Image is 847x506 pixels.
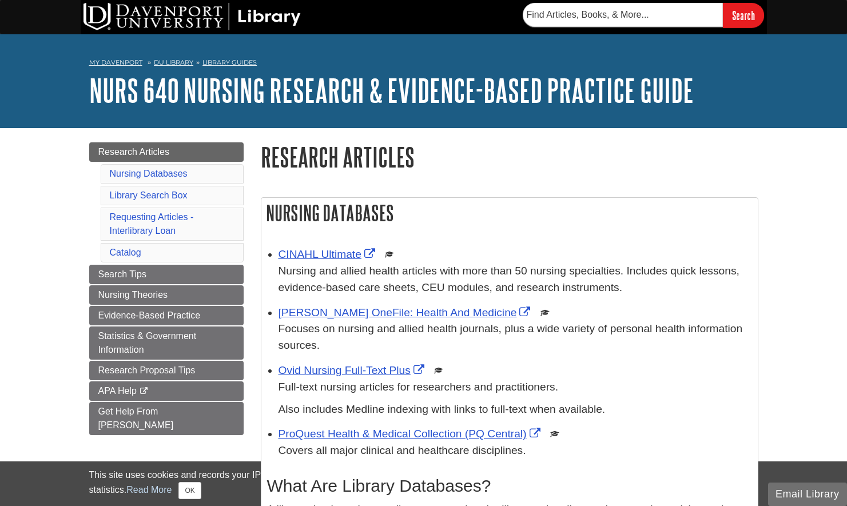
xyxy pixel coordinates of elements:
[139,388,149,395] i: This link opens in a new window
[279,248,378,260] a: Link opens in new window
[89,468,758,499] div: This site uses cookies and records your IP address for usage statistics. Additionally, we use Goo...
[723,3,764,27] input: Search
[89,381,244,401] a: APA Help
[202,58,257,66] a: Library Guides
[178,482,201,499] button: Close
[279,364,427,376] a: Link opens in new window
[540,308,550,317] img: Scholarly or Peer Reviewed
[98,407,174,430] span: Get Help From [PERSON_NAME]
[126,485,172,495] a: Read More
[89,58,142,67] a: My Davenport
[110,169,188,178] a: Nursing Databases
[83,3,301,30] img: DU Library
[279,379,752,396] p: Full-text nursing articles for researchers and practitioners.
[261,198,758,228] h2: Nursing Databases
[98,269,146,279] span: Search Tips
[110,248,141,257] a: Catalog
[523,3,764,27] form: Searches DU Library's articles, books, and more
[279,263,752,296] p: Nursing and allied health articles with more than 50 nursing specialties. Includes quick lessons,...
[279,321,752,354] p: Focuses on nursing and allied health journals, plus a wide variety of personal health information...
[385,250,394,259] img: Scholarly or Peer Reviewed
[89,402,244,435] a: Get Help From [PERSON_NAME]
[279,306,534,318] a: Link opens in new window
[89,73,694,108] a: NURS 640 Nursing Research & Evidence-Based Practice Guide
[98,331,197,354] span: Statistics & Government Information
[154,58,193,66] a: DU Library
[89,142,244,162] a: Research Articles
[98,290,168,300] span: Nursing Theories
[279,401,752,418] p: Also includes Medline indexing with links to full-text when available.
[434,366,443,375] img: Scholarly or Peer Reviewed
[267,476,752,496] h2: What Are Library Databases?
[89,55,758,73] nav: breadcrumb
[89,306,244,325] a: Evidence-Based Practice
[550,429,559,439] img: Scholarly or Peer Reviewed
[89,265,244,284] a: Search Tips
[89,361,244,380] a: Research Proposal Tips
[89,326,244,360] a: Statistics & Government Information
[768,483,847,506] button: Email Library
[110,190,188,200] a: Library Search Box
[98,147,170,157] span: Research Articles
[279,443,752,459] p: Covers all major clinical and healthcare disciplines.
[279,428,543,440] a: Link opens in new window
[89,142,244,435] div: Guide Page Menu
[98,310,201,320] span: Evidence-Based Practice
[98,365,196,375] span: Research Proposal Tips
[89,285,244,305] a: Nursing Theories
[261,142,758,172] h1: Research Articles
[110,212,194,236] a: Requesting Articles - Interlibrary Loan
[523,3,723,27] input: Find Articles, Books, & More...
[98,386,137,396] span: APA Help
